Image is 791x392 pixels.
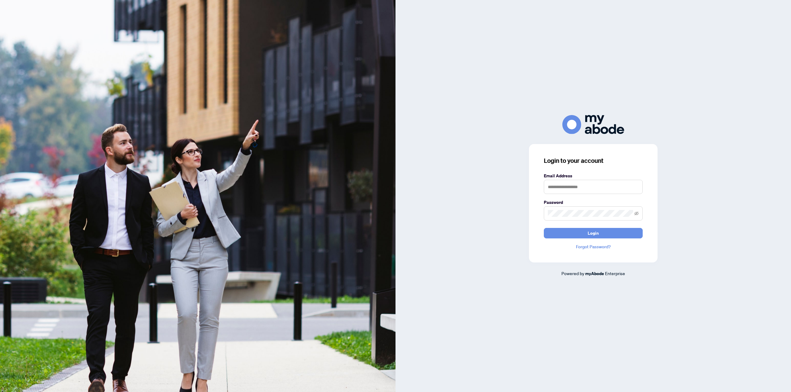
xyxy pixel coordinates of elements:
span: eye-invisible [634,211,639,216]
label: Password [544,199,643,206]
span: Enterprise [605,270,625,276]
span: Powered by [561,270,584,276]
label: Email Address [544,172,643,179]
a: Forgot Password? [544,243,643,250]
h3: Login to your account [544,156,643,165]
button: Login [544,228,643,238]
img: ma-logo [562,115,624,134]
span: Login [588,228,599,238]
a: myAbode [585,270,604,277]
